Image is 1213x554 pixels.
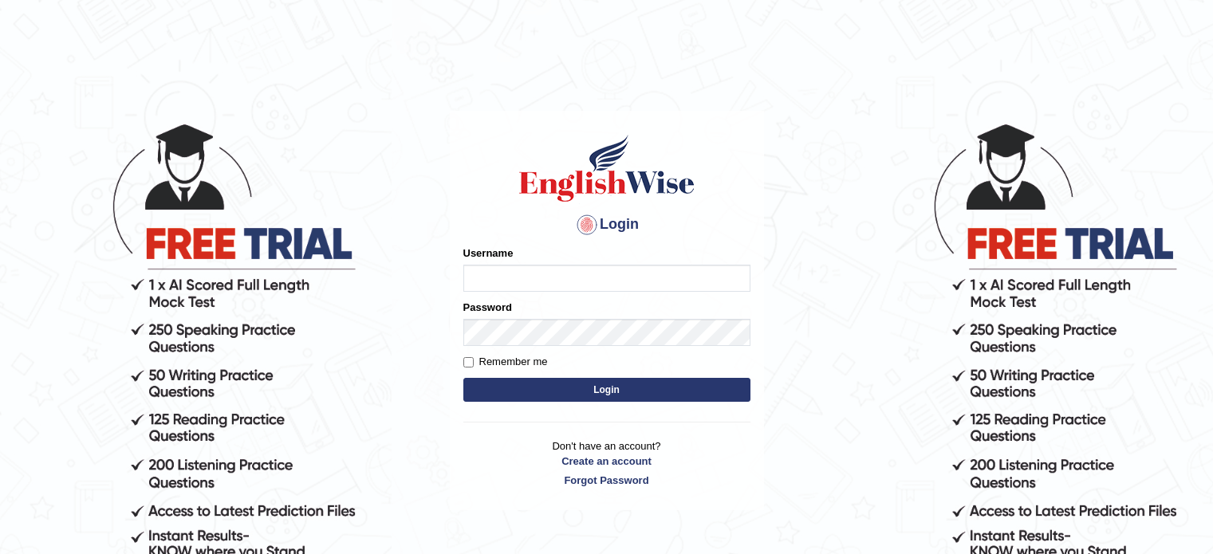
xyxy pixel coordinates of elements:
a: Forgot Password [463,473,750,488]
h4: Login [463,212,750,238]
input: Remember me [463,357,474,367]
label: Username [463,246,514,261]
button: Login [463,378,750,402]
label: Remember me [463,354,548,370]
p: Don't have an account? [463,438,750,488]
label: Password [463,300,512,315]
a: Create an account [463,454,750,469]
img: Logo of English Wise sign in for intelligent practice with AI [516,132,698,204]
